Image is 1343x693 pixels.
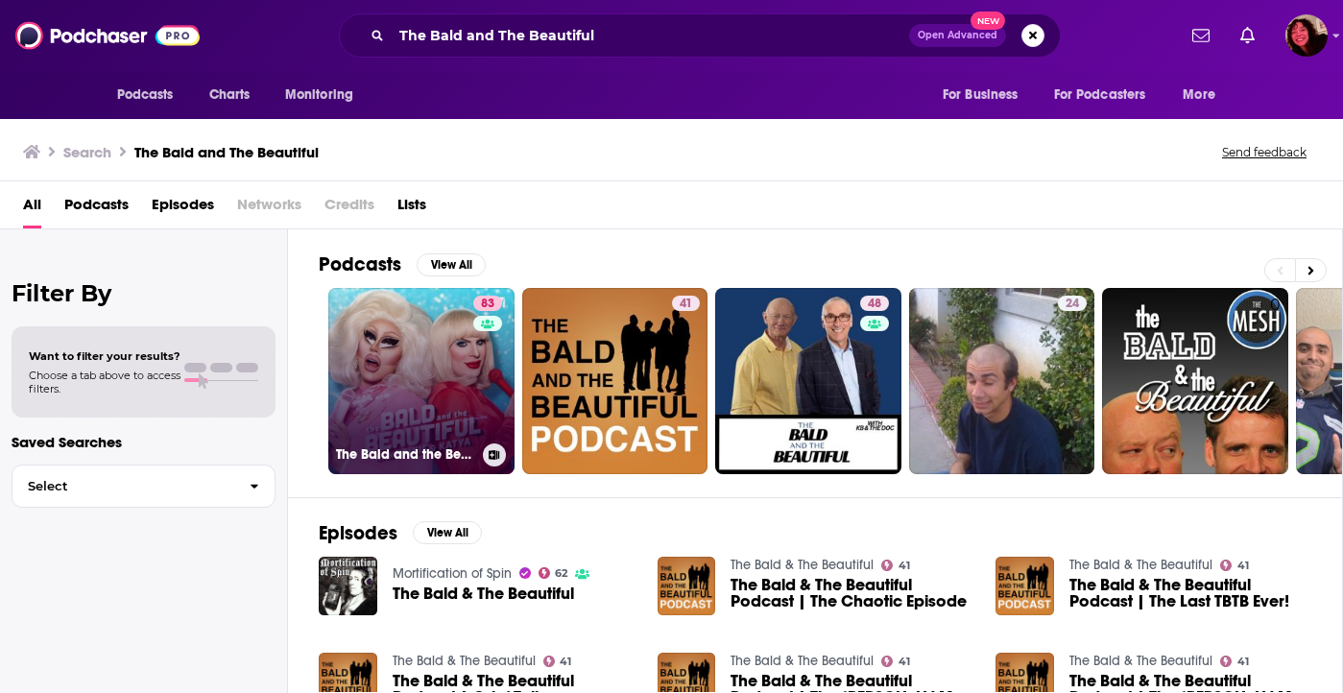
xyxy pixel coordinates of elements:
[1220,656,1249,667] a: 41
[1185,19,1217,52] a: Show notifications dropdown
[881,656,910,667] a: 41
[417,253,486,276] button: View All
[319,521,482,545] a: EpisodesView All
[117,82,174,108] span: Podcasts
[1233,19,1262,52] a: Show notifications dropdown
[1066,295,1079,314] span: 24
[393,565,512,582] a: Mortification of Spin
[658,557,716,615] img: The Bald & The Beautiful Podcast | The Chaotic Episode
[899,562,910,570] span: 41
[336,446,475,463] h3: The Bald and the Beautiful with [PERSON_NAME] and [PERSON_NAME]
[12,480,234,492] span: Select
[237,189,301,228] span: Networks
[560,657,571,666] span: 41
[909,288,1095,474] a: 24
[995,557,1054,615] img: The Bald & The Beautiful Podcast | The Last TBTB Ever!
[152,189,214,228] a: Episodes
[1220,560,1249,571] a: 41
[1237,657,1249,666] span: 41
[1183,82,1215,108] span: More
[881,560,910,571] a: 41
[1285,14,1328,57] span: Logged in as Kathryn-Musilek
[29,349,180,363] span: Want to filter your results?
[473,296,502,311] a: 83
[1054,82,1146,108] span: For Podcasters
[943,82,1019,108] span: For Business
[209,82,251,108] span: Charts
[29,369,180,395] span: Choose a tab above to access filters.
[1216,144,1312,160] button: Send feedback
[12,465,276,508] button: Select
[272,77,378,113] button: open menu
[12,433,276,451] p: Saved Searches
[413,521,482,544] button: View All
[285,82,353,108] span: Monitoring
[918,31,997,40] span: Open Advanced
[522,288,708,474] a: 41
[860,296,889,311] a: 48
[23,189,41,228] a: All
[12,279,276,307] h2: Filter By
[324,189,374,228] span: Credits
[1069,577,1311,609] a: The Bald & The Beautiful Podcast | The Last TBTB Ever!
[1102,288,1288,474] a: 0
[971,12,1005,30] span: New
[555,569,567,578] span: 62
[1285,14,1328,57] img: User Profile
[392,20,909,51] input: Search podcasts, credits, & more...
[397,189,426,228] a: Lists
[539,567,568,579] a: 62
[1058,296,1087,311] a: 24
[868,295,881,314] span: 48
[481,295,494,314] span: 83
[1270,296,1281,466] div: 0
[731,577,972,609] a: The Bald & The Beautiful Podcast | The Chaotic Episode
[319,252,401,276] h2: Podcasts
[929,77,1043,113] button: open menu
[63,143,111,161] h3: Search
[64,189,129,228] a: Podcasts
[1169,77,1239,113] button: open menu
[134,143,319,161] h3: The Bald and The Beautiful
[731,653,874,669] a: The Bald & The Beautiful
[319,521,397,545] h2: Episodes
[1042,77,1174,113] button: open menu
[909,24,1006,47] button: Open AdvancedNew
[1285,14,1328,57] button: Show profile menu
[393,653,536,669] a: The Bald & The Beautiful
[197,77,262,113] a: Charts
[319,252,486,276] a: PodcastsView All
[680,295,692,314] span: 41
[1237,562,1249,570] span: 41
[715,288,901,474] a: 48
[672,296,700,311] a: 41
[1069,653,1212,669] a: The Bald & The Beautiful
[1069,557,1212,573] a: The Bald & The Beautiful
[899,657,910,666] span: 41
[328,288,515,474] a: 83The Bald and the Beautiful with [PERSON_NAME] and [PERSON_NAME]
[543,656,572,667] a: 41
[731,557,874,573] a: The Bald & The Beautiful
[15,17,200,54] img: Podchaser - Follow, Share and Rate Podcasts
[104,77,199,113] button: open menu
[339,13,1061,58] div: Search podcasts, credits, & more...
[393,585,574,602] a: The Bald & The Beautiful
[319,557,377,615] img: The Bald & The Beautiful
